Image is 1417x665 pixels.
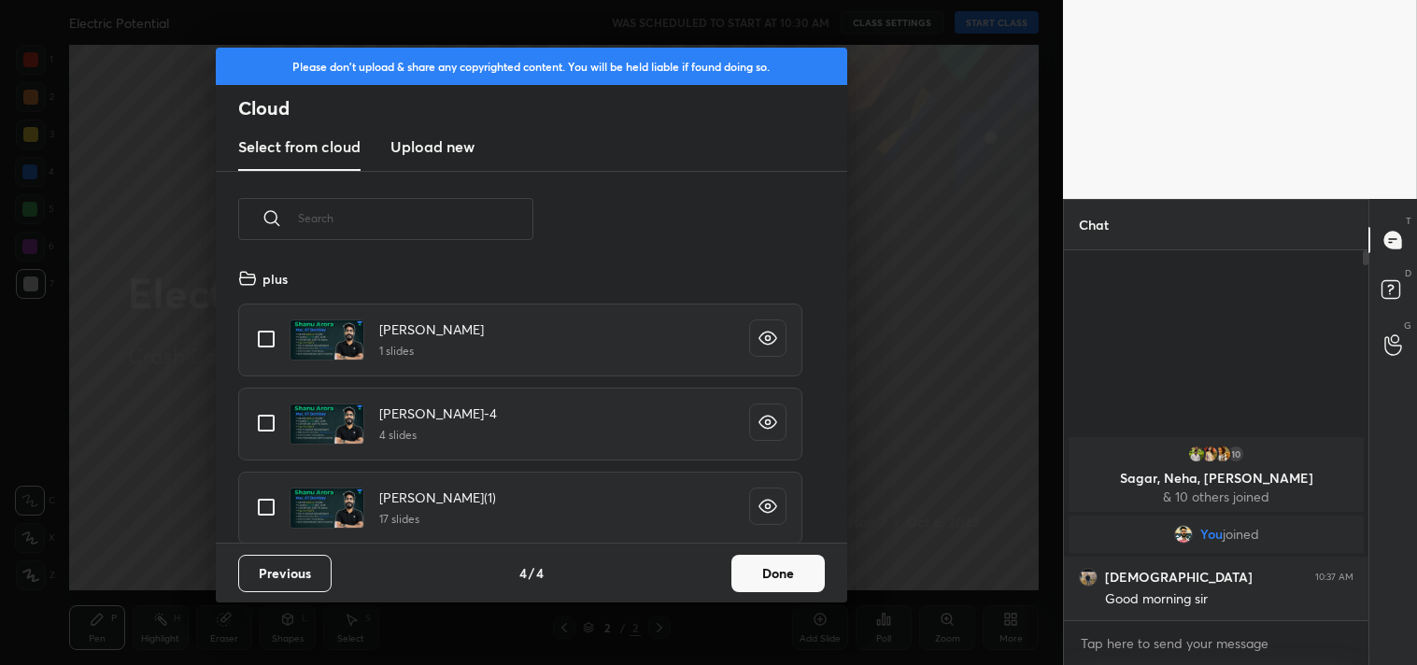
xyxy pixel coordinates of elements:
img: 170625990725YAY1.pdf [290,488,364,529]
h3: Select from cloud [238,135,361,158]
h2: Cloud [238,96,847,120]
div: Please don't upload & share any copyrighted content. You will be held liable if found doing so. [216,48,847,85]
button: Done [731,555,825,592]
h4: 4 [519,563,527,583]
p: Sagar, Neha, [PERSON_NAME] [1080,471,1353,486]
h4: 4 [536,563,544,583]
p: G [1404,318,1411,332]
img: 685d0a0d0eeb4a3498235fa87bf0b178.jpg [1200,445,1219,463]
h4: [PERSON_NAME] [379,319,484,339]
img: f94f666b75404537a3dc3abc1e0511f3.jpg [1173,525,1192,544]
div: 10:37 AM [1315,572,1353,583]
h4: [PERSON_NAME]-4 [379,403,497,423]
h4: / [529,563,534,583]
h4: plus [262,269,288,289]
p: T [1406,214,1411,228]
img: 170400434874669M.pdf [290,319,364,361]
img: 5792856e61be4a59a95d4ff70669d803.jpg [1187,445,1206,463]
span: joined [1222,527,1258,542]
h6: [DEMOGRAPHIC_DATA] [1105,569,1253,586]
input: Search [298,178,533,258]
h4: [PERSON_NAME](1) [379,488,496,507]
button: Previous [238,555,332,592]
h3: Upload new [390,135,475,158]
img: 1705722408W0FME8.pdf [290,403,364,445]
h5: 1 slides [379,343,484,360]
div: Good morning sir [1105,590,1353,609]
p: & 10 others joined [1080,489,1353,504]
h5: 4 slides [379,427,497,444]
p: D [1405,266,1411,280]
img: e559964fcd9c43a18ba1d3c526968cec.jpg [1079,568,1098,587]
img: ec5ac65015c04a1faa1e304ad744bb67.jpg [1213,445,1232,463]
span: You [1199,527,1222,542]
h5: 17 slides [379,511,496,528]
div: 10 [1226,445,1245,463]
p: Chat [1064,200,1124,249]
div: grid [216,262,825,544]
div: grid [1064,433,1368,620]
